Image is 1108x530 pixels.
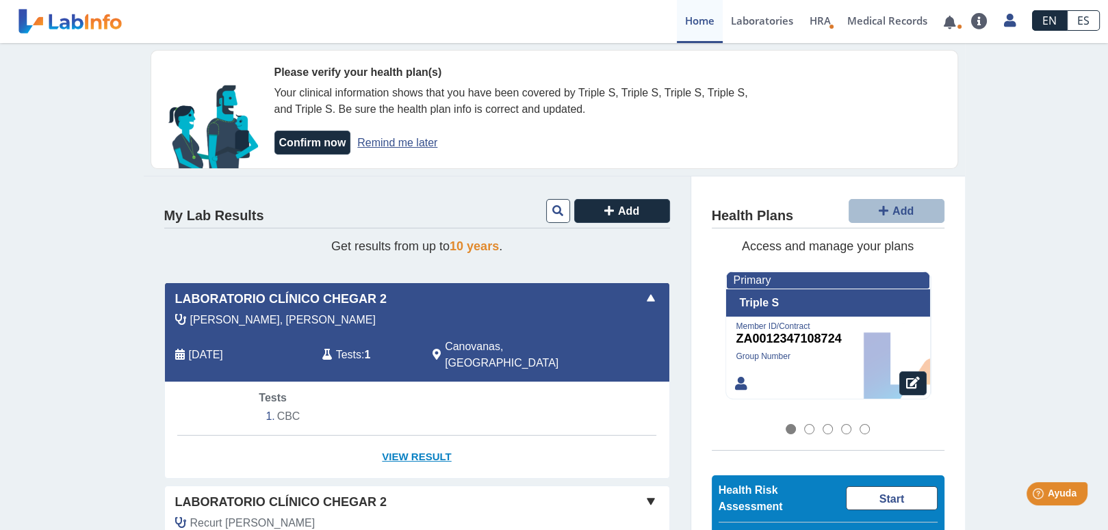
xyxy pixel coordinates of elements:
[164,208,264,224] h4: My Lab Results
[445,339,596,371] span: Canovanas, PR
[357,137,437,148] a: Remind me later
[312,339,422,371] div: :
[719,484,783,512] span: Health Risk Assessment
[712,208,793,224] h4: Health Plans
[986,477,1093,515] iframe: Help widget launcher
[175,290,387,308] span: Laboratorio Clínico Chegar 2
[175,493,387,512] span: Laboratorio Clínico Chegar 2
[846,486,937,510] a: Start
[165,436,669,479] a: View Result
[734,274,771,286] span: Primary
[1067,10,1100,31] a: ES
[259,406,574,427] li: CBC
[190,312,376,328] span: Nieves Scharon, Joel
[274,87,748,115] span: Your clinical information shows that you have been covered by Triple S, Triple S, Triple S, Tripl...
[336,347,361,363] span: Tests
[450,239,499,253] span: 10 years
[364,349,370,360] b: 1
[274,64,760,81] div: Please verify your health plan(s)
[810,14,831,27] span: HRA
[892,205,914,217] span: Add
[331,239,502,253] span: Get results from up to .
[259,392,287,403] span: Tests
[574,199,670,223] button: Add
[1032,10,1067,31] a: EN
[189,347,223,363] span: 2025-09-24
[274,131,351,155] button: Confirm now
[618,205,639,217] span: Add
[849,199,944,223] button: Add
[742,239,914,253] span: Access and manage your plans
[879,493,904,505] span: Start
